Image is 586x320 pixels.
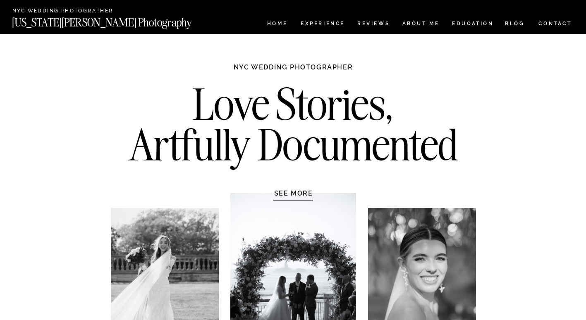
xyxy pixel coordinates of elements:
a: [US_STATE][PERSON_NAME] Photography [12,17,220,24]
a: ABOUT ME [402,21,440,28]
a: SEE MORE [254,189,333,197]
h1: NYC WEDDING PHOTOGRAPHER [216,63,371,79]
h2: Love Stories, Artfully Documented [120,84,467,171]
a: NYC Wedding Photographer [12,8,137,14]
a: EDUCATION [451,21,495,28]
a: BLOG [505,21,525,28]
a: CONTACT [538,19,572,28]
a: Experience [301,21,344,28]
a: REVIEWS [357,21,388,28]
a: HOME [265,21,289,28]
